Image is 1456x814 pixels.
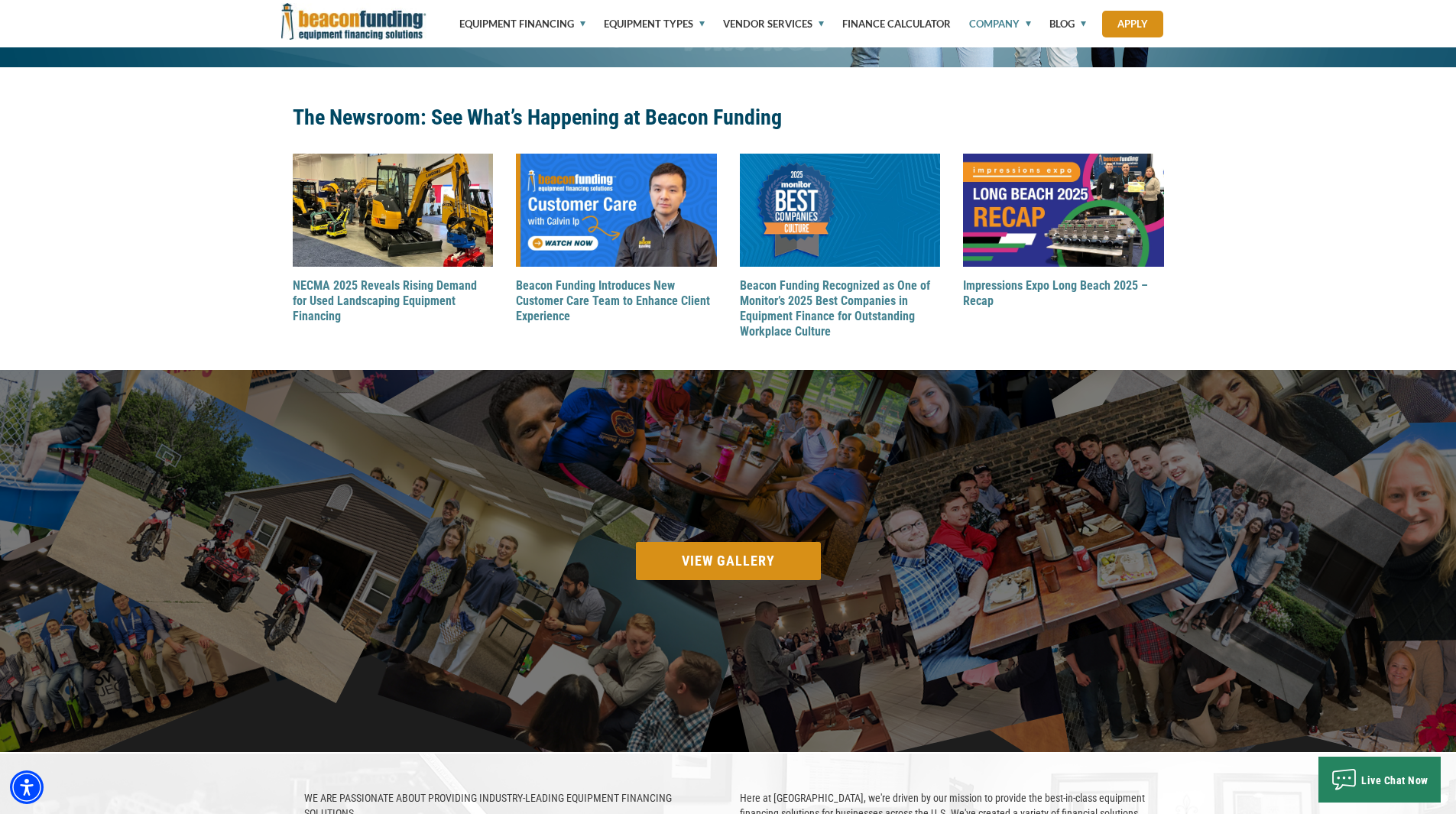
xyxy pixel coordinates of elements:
[293,154,494,267] img: 2503-northeast-hardscape-expo-recap-header.png
[1361,774,1428,786] span: Live Chat Now
[516,278,710,323] a: Beacon Funding Introduces New Customer Care Team to Enhance Client Experience
[740,278,930,339] a: Beacon Funding Recognized as One of Monitor’s 2025 Best Companies in Equipment Finance for Outsta...
[1102,11,1163,37] a: Apply
[516,154,717,267] img: Beacon Funding Introduces New Customer Care Team to Enhance Client Experience
[10,770,44,804] div: Accessibility Menu
[963,154,1164,267] img: Impressions Expo Long Beach 2025 – Recap
[740,154,941,267] img: Beacon Funding Recognized as One of Monitor’s 2025 Best Companies in Equipment Finance for Outsta...
[293,278,477,323] a: NECMA 2025 Reveals Rising Demand for Used Landscaping Equipment Financing
[963,278,1148,308] a: Impressions Expo Long Beach 2025 – Recap
[293,104,1164,131] a: The Newsroom: See What’s Happening at Beacon Funding
[1318,757,1441,803] button: Live Chat Now
[293,209,494,221] a: Open this option
[281,14,426,26] a: Beacon Funding Corporation
[281,3,426,40] img: Beacon Funding Corporation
